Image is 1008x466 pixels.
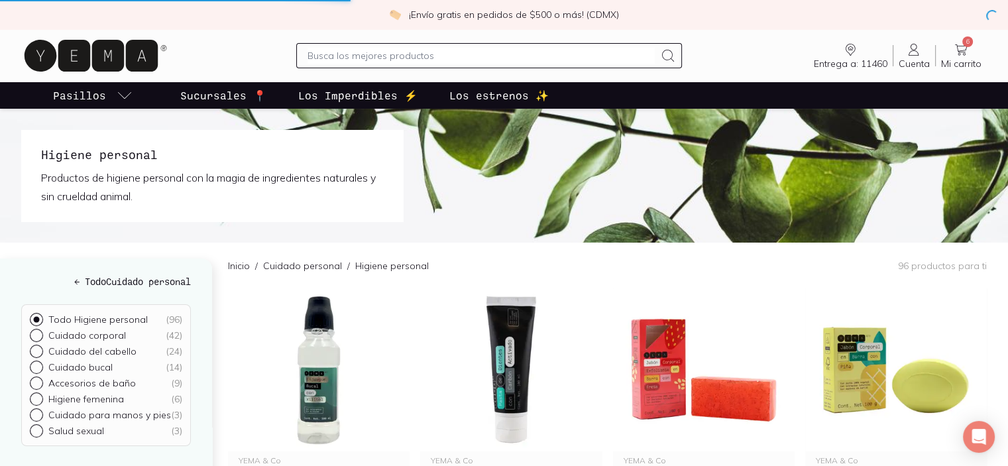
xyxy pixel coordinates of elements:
a: pasillo-todos-link [50,82,135,109]
a: ← TodoCuidado personal [21,274,191,288]
img: Enjuague Bucal Xilitol YEMA [228,288,410,451]
h5: ← Todo Cuidado personal [21,274,191,288]
h1: Higiene personal [41,146,383,163]
p: Todo Higiene personal [48,314,148,325]
div: YEMA & Co [816,457,976,465]
p: Cuidado para manos y pies [48,409,171,421]
a: Inicio [228,260,250,272]
p: Cuidado bucal [48,361,113,373]
a: Cuidado personal [263,260,342,272]
a: Sucursales 📍 [178,82,269,109]
a: 6Mi carrito [936,42,987,70]
p: Higiene personal [355,259,429,272]
div: ( 6 ) [171,393,182,405]
a: Los Imperdibles ⚡️ [296,82,420,109]
a: Cuenta [893,42,935,70]
div: ( 9 ) [171,377,182,389]
p: Cuidado corporal [48,329,126,341]
img: Jabón Corporal en Barra con Piña [805,288,987,451]
div: YEMA & Co [239,457,399,465]
span: Cuenta [899,58,930,70]
div: ( 3 ) [171,409,182,421]
p: Salud sexual [48,425,104,437]
p: Productos de higiene personal con la magia de ingredientes naturales y sin crueldad animal. [41,168,383,205]
p: Pasillos [53,87,106,103]
span: / [250,259,263,272]
p: Higiene femenina [48,393,124,405]
a: Entrega a: 11460 [809,42,893,70]
div: ( 14 ) [166,361,182,373]
div: ( 24 ) [166,345,182,357]
a: Los estrenos ✨ [447,82,551,109]
span: / [342,259,355,272]
p: Los estrenos ✨ [449,87,549,103]
span: Entrega a: 11460 [814,58,887,70]
span: 6 [962,36,973,47]
span: Mi carrito [941,58,981,70]
img: check [389,9,401,21]
div: YEMA & Co [624,457,784,465]
img: Pasta de Dientes con Carbón Activado [420,288,602,451]
p: Los Imperdibles ⚡️ [298,87,418,103]
input: Busca los mejores productos [308,48,655,64]
div: ( 42 ) [166,329,182,341]
p: ¡Envío gratis en pedidos de $500 o más! (CDMX) [409,8,619,21]
p: Cuidado del cabello [48,345,137,357]
img: Jabón Corporal Exfoliante en Barra con Fresa YEMA [613,288,795,451]
div: ( 3 ) [171,425,182,437]
div: ( 96 ) [166,314,182,325]
p: Accesorios de baño [48,377,136,389]
p: Sucursales 📍 [180,87,266,103]
div: Open Intercom Messenger [963,421,995,453]
p: 96 productos para ti [898,260,987,272]
div: YEMA & Co [431,457,591,465]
